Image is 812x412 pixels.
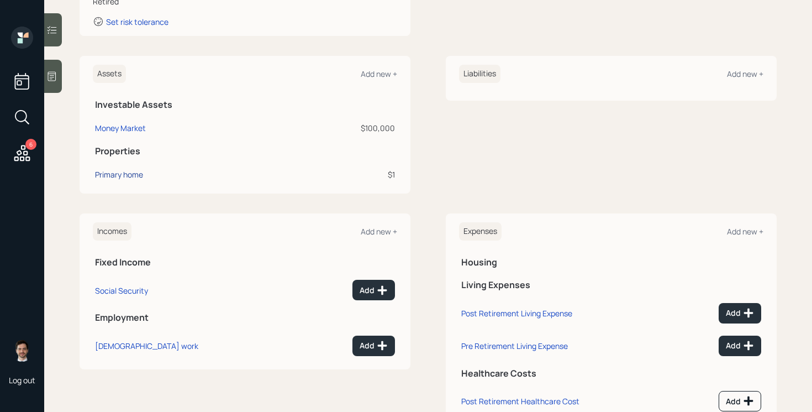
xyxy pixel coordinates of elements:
[461,308,572,319] div: Post Retirement Living Expense
[361,226,397,237] div: Add new +
[274,122,395,134] div: $100,000
[95,285,148,296] div: Social Security
[274,169,395,180] div: $1
[25,139,36,150] div: 6
[719,336,761,356] button: Add
[95,100,395,110] h5: Investable Assets
[361,69,397,79] div: Add new +
[461,368,761,379] h5: Healthcare Costs
[727,226,763,237] div: Add new +
[95,341,198,351] div: [DEMOGRAPHIC_DATA] work
[727,69,763,79] div: Add new +
[719,391,761,411] button: Add
[459,65,500,83] h6: Liabilities
[461,280,761,290] h5: Living Expenses
[719,303,761,324] button: Add
[95,257,395,268] h5: Fixed Income
[726,395,754,406] div: Add
[106,17,168,27] div: Set risk tolerance
[461,257,761,268] h5: Housing
[95,146,395,157] h5: Properties
[360,340,388,351] div: Add
[352,336,395,356] button: Add
[726,307,754,319] div: Add
[11,340,33,362] img: jonah-coleman-headshot.png
[93,222,131,241] h6: Incomes
[352,280,395,300] button: Add
[93,65,126,83] h6: Assets
[360,285,388,296] div: Add
[95,122,146,134] div: Money Market
[461,341,568,351] div: Pre Retirement Living Expense
[461,396,579,406] div: Post Retirement Healthcare Cost
[9,375,35,385] div: Log out
[95,169,143,180] div: Primary home
[726,340,754,351] div: Add
[95,312,395,323] h5: Employment
[459,222,502,241] h6: Expenses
